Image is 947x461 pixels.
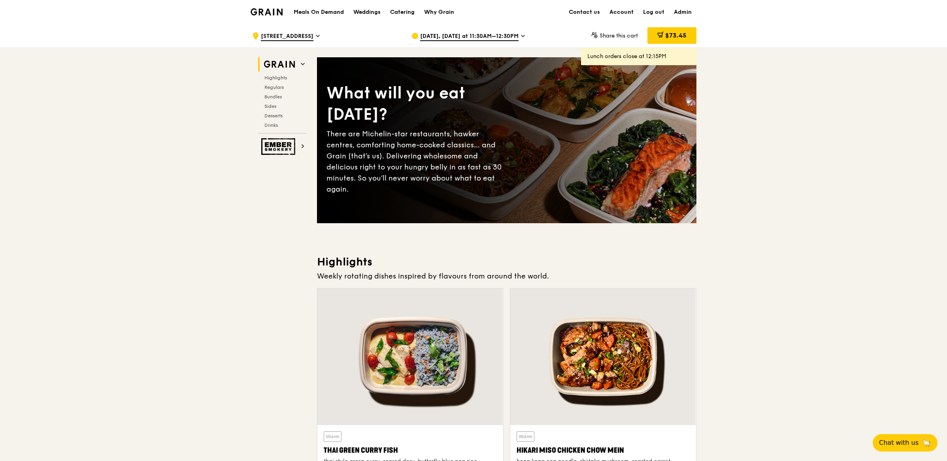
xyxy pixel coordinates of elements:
span: Highlights [264,75,287,81]
span: Drinks [264,122,278,128]
span: [STREET_ADDRESS] [261,32,313,41]
span: Regulars [264,85,284,90]
div: Warm [324,431,341,442]
a: Contact us [564,0,605,24]
span: Sides [264,103,276,109]
h3: Highlights [317,255,696,269]
div: Weekly rotating dishes inspired by flavours from around the world. [317,271,696,282]
div: Thai Green Curry Fish [324,445,497,456]
span: Chat with us [879,438,919,448]
img: Ember Smokery web logo [261,138,298,155]
img: Grain web logo [261,57,298,72]
a: Log out [638,0,669,24]
div: Lunch orders close at 12:15PM [587,53,690,60]
a: Why Grain [419,0,459,24]
div: Hikari Miso Chicken Chow Mein [517,445,690,456]
a: Catering [385,0,419,24]
span: $73.45 [665,32,687,39]
a: Account [605,0,638,24]
div: What will you eat [DATE]? [326,83,507,125]
span: Bundles [264,94,282,100]
div: Why Grain [424,0,454,24]
img: Grain [251,8,283,15]
h1: Meals On Demand [294,8,344,16]
span: [DATE], [DATE] at 11:30AM–12:30PM [420,32,519,41]
span: Desserts [264,113,283,119]
div: Weddings [353,0,381,24]
div: There are Michelin-star restaurants, hawker centres, comforting home-cooked classics… and Grain (... [326,128,507,195]
div: Warm [517,431,534,442]
div: Catering [390,0,415,24]
button: Chat with us🦙 [873,434,938,452]
a: Weddings [349,0,385,24]
span: Share this cart [600,32,638,39]
span: 🦙 [922,438,931,448]
a: Admin [669,0,696,24]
